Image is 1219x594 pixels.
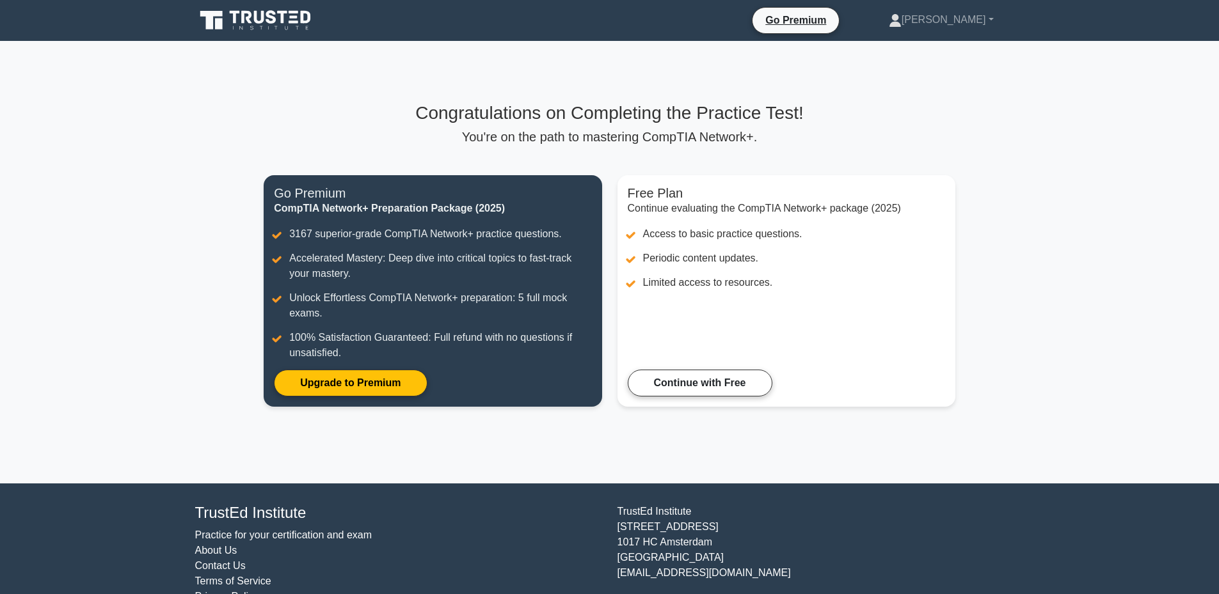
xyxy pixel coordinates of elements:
[195,560,246,571] a: Contact Us
[195,504,602,522] h4: TrustEd Institute
[858,7,1024,33] a: [PERSON_NAME]
[264,102,955,124] h3: Congratulations on Completing the Practice Test!
[274,370,427,396] a: Upgrade to Premium
[195,545,237,556] a: About Us
[758,12,834,28] a: Go Premium
[628,370,772,396] a: Continue with Free
[195,529,372,540] a: Practice for your certification and exam
[264,129,955,145] p: You're on the path to mastering CompTIA Network+.
[195,575,271,586] a: Terms of Service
